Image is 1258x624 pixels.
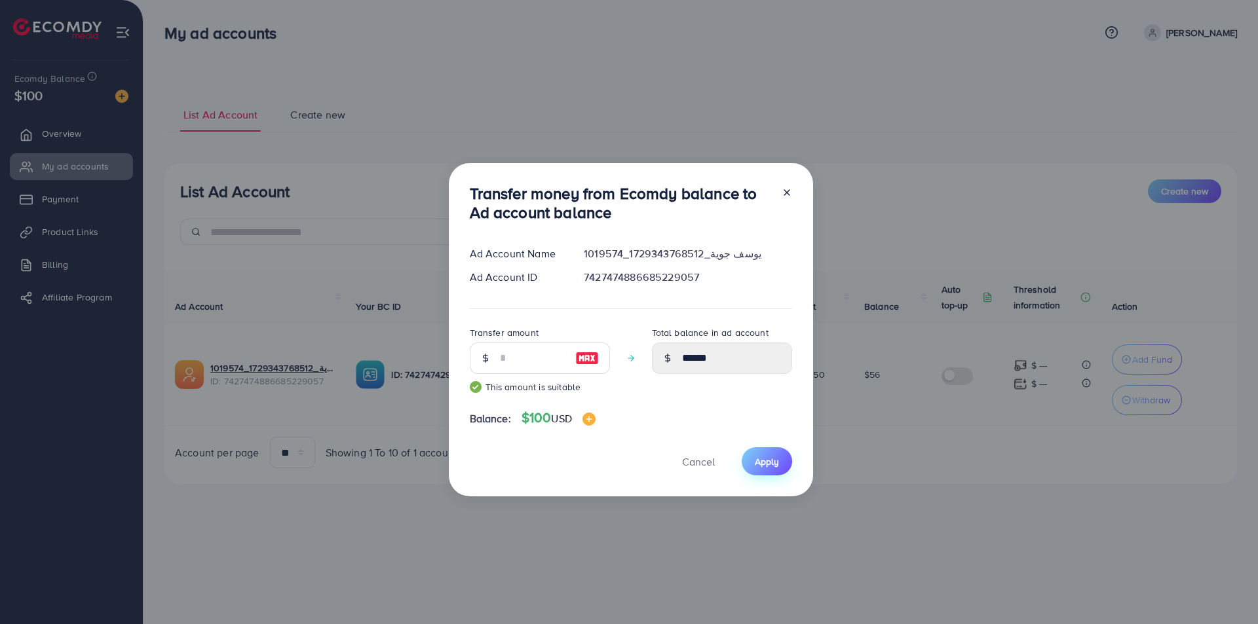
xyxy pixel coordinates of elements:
[459,270,574,285] div: Ad Account ID
[470,381,482,393] img: guide
[666,447,731,475] button: Cancel
[652,326,769,339] label: Total balance in ad account
[522,410,596,426] h4: $100
[1202,565,1248,614] iframe: Chat
[575,350,599,366] img: image
[470,411,511,426] span: Balance:
[755,455,779,468] span: Apply
[470,326,539,339] label: Transfer amount
[551,411,571,426] span: USD
[582,413,596,426] img: image
[470,380,610,394] small: This amount is suitable
[573,270,802,285] div: 7427474886685229057
[573,246,802,261] div: 1019574_يوسف جوية_1729343768512
[682,454,715,469] span: Cancel
[459,246,574,261] div: Ad Account Name
[470,184,771,222] h3: Transfer money from Ecomdy balance to Ad account balance
[742,447,792,475] button: Apply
